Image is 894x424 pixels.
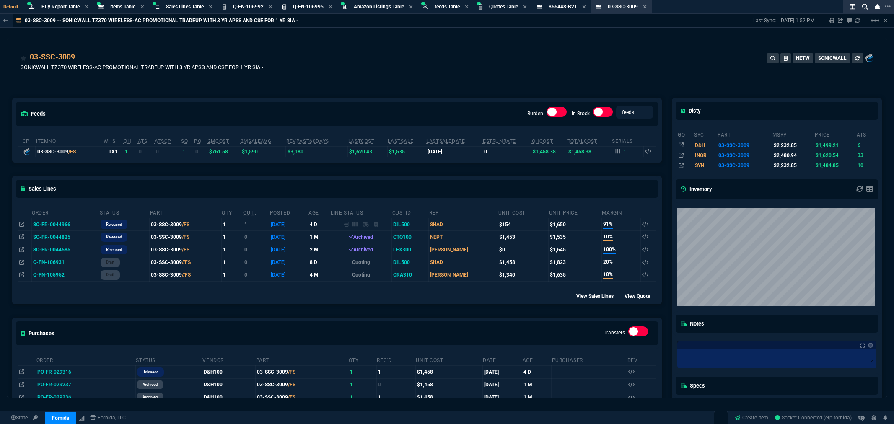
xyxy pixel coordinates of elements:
[772,140,814,150] td: $2,232.85
[256,391,348,403] td: 03-SSC-3009
[567,138,597,144] abbr: Total Cost of Units on Hand
[269,218,308,231] td: [DATE]
[426,138,465,144] abbr: The date of the last SO Inv price. No time limit. (ignore zeros)
[582,4,586,10] nx-icon: Close Tab
[793,53,813,63] button: NETW
[603,233,613,241] span: 10%
[694,160,717,171] td: SYN
[549,4,577,10] span: 866448-B21
[348,366,377,378] td: 1
[482,378,522,391] td: [DATE]
[31,243,99,256] td: SO-FR-0044685
[182,222,189,228] span: /FS
[522,378,552,391] td: 1 M
[856,150,876,160] td: 33
[308,256,330,269] td: 8 D
[815,53,850,63] button: SONICWALL
[269,4,272,10] nx-icon: Close Tab
[409,4,413,10] nx-icon: Close Tab
[527,111,543,116] label: Burden
[3,4,22,10] span: Default
[30,52,75,62] div: 03-SSC-3009
[241,138,271,144] abbr: Avg Sale from SO invoices for 2 months
[814,160,856,171] td: $1,484.85
[429,231,498,243] td: NEPT
[37,382,71,388] span: PO-FR-029237
[143,394,158,401] p: archived
[103,134,123,147] th: WHS
[155,138,171,144] abbr: ATS with all companies combined
[859,2,871,12] nx-icon: Search
[677,128,694,140] th: go
[8,414,30,421] a: Global State
[392,231,429,243] td: CTO100
[332,259,390,266] p: Quoting
[110,4,135,10] span: Items Table
[202,391,255,403] td: D&H100
[482,366,522,378] td: [DATE]
[37,369,71,375] span: PO-FR-029316
[182,259,191,265] span: //FS
[604,330,625,336] label: Transfers
[376,366,415,378] td: 1
[603,220,613,229] span: 91%
[677,160,876,171] tr: (3 & FREE OFFER) SONICWALL TZ370 WIRELESS-AC SECURE UPGRADE ADVANCED EDITION 3YR
[429,243,498,256] td: [PERSON_NAME]
[106,246,122,253] p: Released
[137,146,154,157] td: 0
[426,146,482,157] td: [DATE]
[772,150,814,160] td: $2,480.94
[775,415,852,421] span: Socket Connected (erp-fornida)
[293,4,324,10] span: Q-FN-106995
[772,128,814,140] th: msrp
[348,138,375,144] abbr: The last purchase cost from PO Order
[772,160,814,171] td: $2,232.85
[549,243,602,256] td: $1,645
[221,206,243,218] th: QTY
[549,231,602,243] td: $1,535
[354,4,404,10] span: Amazon Listings Table
[415,391,482,403] td: $1,458
[19,369,24,375] nx-icon: Open In Opposite Panel
[435,4,460,10] span: feeds Table
[628,326,648,340] div: Transfers
[601,206,640,218] th: Margin
[884,17,887,24] a: Hide Workbench
[221,231,243,243] td: 1
[643,4,647,10] nx-icon: Close Tab
[522,391,552,403] td: 1 M
[392,218,429,231] td: DIL500
[814,150,856,160] td: $1,620.54
[182,234,189,240] span: /FS
[68,149,76,155] span: /FS
[482,354,522,366] th: Date
[308,243,330,256] td: 2 M
[37,394,71,400] span: PO-FR-029236
[3,18,8,23] nx-icon: Back to Table
[612,134,643,147] th: Serials
[308,206,330,218] th: age
[623,148,627,155] p: 1
[140,4,144,10] nx-icon: Close Tab
[150,269,222,281] td: 03-SSC-3009
[552,354,627,366] th: Purchaser
[106,234,122,240] p: Released
[870,16,880,26] mat-icon: Example home icon
[498,206,549,218] th: Unit Cost
[288,382,295,388] span: /FS
[19,259,24,265] nx-icon: Open In Opposite Panel
[308,231,330,243] td: 1 M
[814,140,856,150] td: $1,499.21
[482,391,522,403] td: [DATE]
[603,246,616,254] span: 100%
[677,150,876,160] tr: TZ370 W SECUPG ADV 3YR
[482,146,531,157] td: 0
[856,128,876,140] th: ats
[523,4,527,10] nx-icon: Close Tab
[124,138,131,144] abbr: Total units in inventory.
[37,148,101,155] div: 03-SSC-3009
[243,269,269,281] td: 0
[88,414,128,421] a: msbcCompanyName
[731,411,772,424] a: Create Item
[269,256,308,269] td: [DATE]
